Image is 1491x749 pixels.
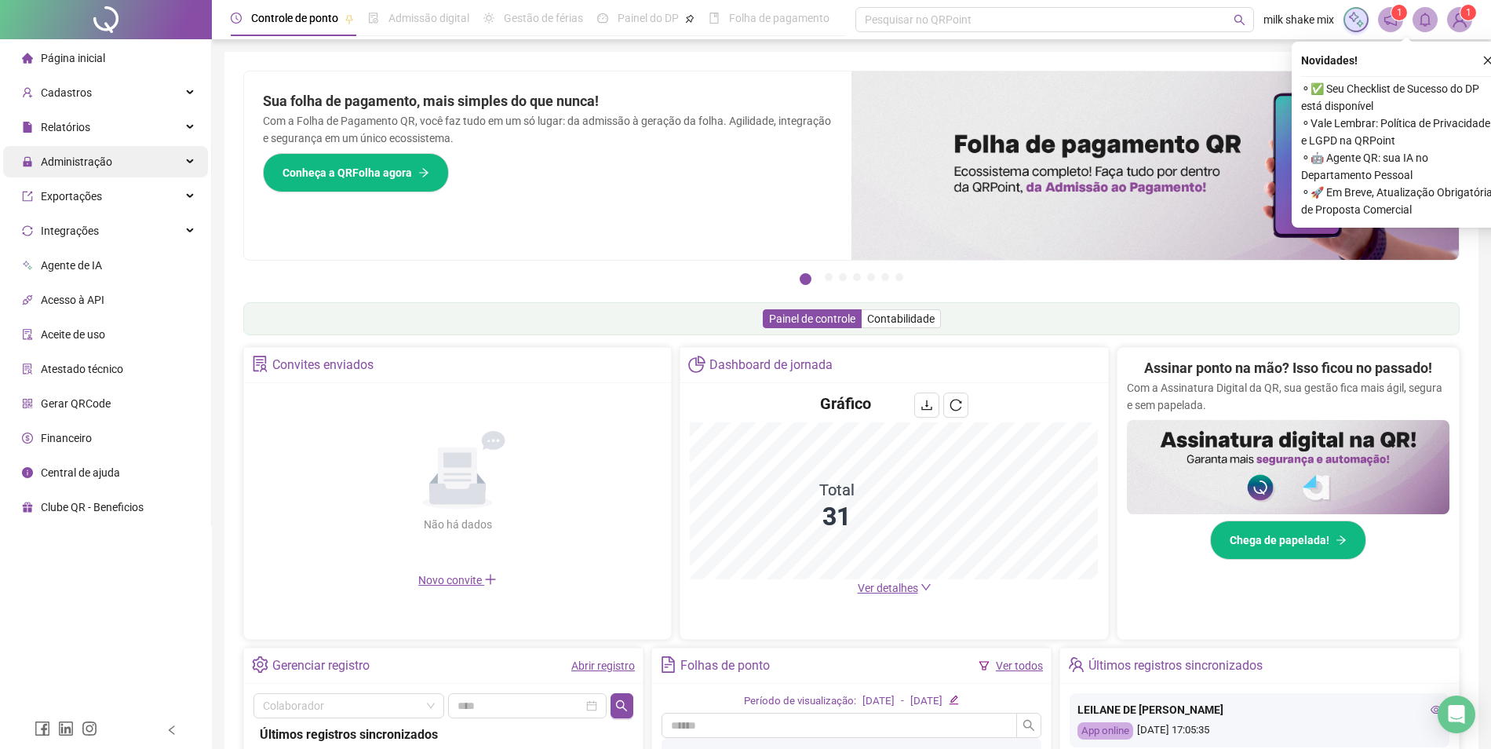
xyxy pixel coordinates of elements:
span: 1 [1466,7,1471,18]
span: qrcode [22,398,33,409]
h2: Assinar ponto na mão? Isso ficou no passado! [1144,357,1432,379]
div: Open Intercom Messenger [1438,696,1475,733]
span: facebook [35,721,50,736]
span: Contabilidade [867,312,935,325]
div: Gerenciar registro [272,652,370,679]
span: Atestado técnico [41,363,123,375]
button: 4 [853,273,861,281]
span: file-text [660,656,676,673]
span: sun [483,13,494,24]
span: left [166,725,177,736]
div: Últimos registros sincronizados [1088,652,1263,679]
span: api [22,294,33,305]
p: Com a Assinatura Digital da QR, sua gestão fica mais ágil, segura e sem papelada. [1127,379,1449,414]
span: Financeiro [41,432,92,444]
button: 5 [867,273,875,281]
div: Não há dados [385,516,530,533]
span: eye [1431,704,1442,715]
button: Conheça a QRFolha agora [263,153,449,192]
span: linkedin [58,721,74,736]
span: Administração [41,155,112,168]
span: file-done [368,13,379,24]
span: file [22,122,33,133]
button: Chega de papelada! [1210,521,1366,560]
span: search [1234,14,1245,26]
span: reload [950,399,962,411]
span: solution [22,364,33,374]
span: Integrações [41,225,99,237]
span: Relatórios [41,121,90,133]
span: filter [979,660,990,671]
span: home [22,53,33,64]
div: App online [1077,722,1133,740]
span: arrow-right [1336,535,1347,546]
span: audit [22,329,33,340]
button: 3 [839,273,847,281]
sup: 1 [1391,5,1407,20]
div: [DATE] [910,693,942,710]
h2: Sua folha de pagamento, mais simples do que nunca! [263,90,833,112]
span: plus [484,573,497,586]
div: Período de visualização: [744,693,856,710]
span: notification [1383,13,1398,27]
span: team [1068,656,1085,673]
span: Acesso à API [41,294,104,306]
span: Admissão digital [388,12,469,24]
span: dashboard [597,13,608,24]
span: clock-circle [231,13,242,24]
span: Chega de papelada! [1230,532,1329,549]
button: 1 [800,273,811,285]
p: Com a Folha de Pagamento QR, você faz tudo em um só lugar: da admissão à geração da folha. Agilid... [263,112,833,147]
span: pushpin [344,14,354,24]
h4: Gráfico [820,393,871,415]
div: [DATE] [862,693,895,710]
span: Central de ajuda [41,466,120,479]
a: Ver todos [996,659,1043,672]
span: Exportações [41,190,102,203]
div: Folhas de ponto [680,652,770,679]
span: sync [22,225,33,236]
div: Últimos registros sincronizados [260,725,627,744]
button: 6 [881,273,889,281]
sup: Atualize o seu contato no menu Meus Dados [1460,5,1476,20]
div: Dashboard de jornada [709,352,833,378]
img: banner%2F02c71560-61a6-44d4-94b9-c8ab97240462.png [1127,420,1449,514]
span: Clube QR - Beneficios [41,501,144,513]
button: 2 [825,273,833,281]
div: [DATE] 17:05:35 [1077,722,1442,740]
span: edit [949,695,959,705]
span: download [920,399,933,411]
span: solution [252,356,268,372]
span: info-circle [22,467,33,478]
span: export [22,191,33,202]
span: Painel do DP [618,12,679,24]
span: 1 [1397,7,1402,18]
div: - [901,693,904,710]
span: arrow-right [418,167,429,178]
span: pie-chart [688,356,705,372]
span: setting [252,656,268,673]
span: search [615,700,628,712]
span: Novidades ! [1301,52,1358,69]
span: Gerar QRCode [41,397,111,410]
div: LEILANE DE [PERSON_NAME] [1077,701,1442,718]
span: Ver detalhes [858,582,918,594]
img: 12208 [1448,8,1471,31]
span: Aceite de uso [41,328,105,341]
img: banner%2F8d14a306-6205-4263-8e5b-06e9a85ad873.png [851,71,1459,260]
span: dollar [22,433,33,444]
span: bell [1418,13,1432,27]
span: Painel de controle [769,312,855,325]
span: milk shake mix [1263,11,1334,28]
span: Folha de pagamento [729,12,829,24]
span: Novo convite [418,574,497,586]
span: book [709,13,720,24]
span: Cadastros [41,86,92,99]
span: Agente de IA [41,259,102,272]
a: Abrir registro [571,659,635,672]
span: pushpin [685,14,694,24]
span: search [1023,719,1035,732]
span: Gestão de férias [504,12,583,24]
span: down [920,582,931,593]
span: gift [22,502,33,513]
